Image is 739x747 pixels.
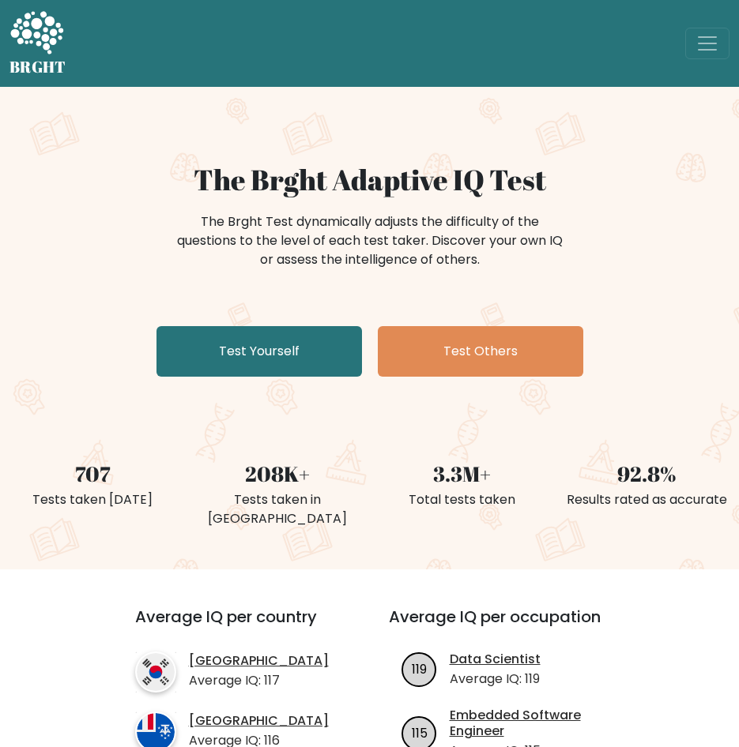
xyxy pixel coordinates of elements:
[378,326,583,377] a: Test Others
[9,163,730,197] h1: The Brght Adaptive IQ Test
[135,651,176,693] img: country
[450,708,624,741] a: Embedded Software Engineer
[156,326,362,377] a: Test Yourself
[189,671,329,690] p: Average IQ: 117
[379,490,545,509] div: Total tests taken
[564,490,730,509] div: Results rated as accurate
[189,653,329,670] a: [GEOGRAPHIC_DATA]
[450,651,541,668] a: Data Scientist
[450,670,541,689] p: Average IQ: 119
[189,713,329,730] a: [GEOGRAPHIC_DATA]
[194,459,360,490] div: 208K+
[9,58,66,77] h5: BRGHT
[9,490,175,509] div: Tests taken [DATE]
[194,490,360,528] div: Tests taken in [GEOGRAPHIC_DATA]
[412,660,427,678] text: 119
[9,6,66,81] a: BRGHT
[389,607,624,645] h3: Average IQ per occupation
[172,212,567,269] div: The Brght Test dynamically adjusts the difficulty of the questions to the level of each test take...
[685,28,730,59] button: Toggle navigation
[9,459,175,490] div: 707
[564,459,730,490] div: 92.8%
[135,607,332,645] h3: Average IQ per country
[411,724,427,742] text: 115
[379,459,545,490] div: 3.3M+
